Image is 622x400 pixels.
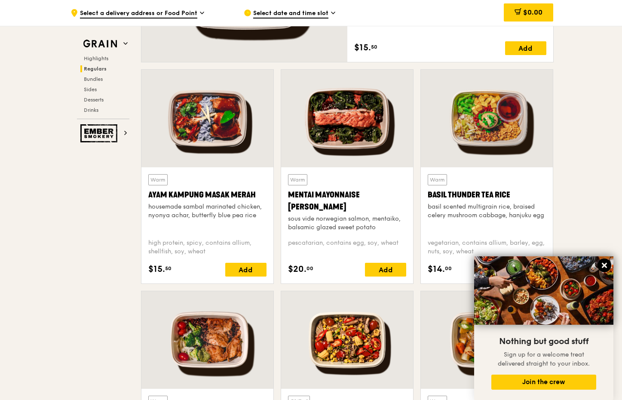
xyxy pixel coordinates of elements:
span: $15. [148,263,165,276]
span: Select a delivery address or Food Point [80,9,197,18]
span: 50 [165,265,172,272]
button: Join the crew [491,375,596,390]
button: Close [597,258,611,272]
div: housemade sambal marinated chicken, nyonya achar, butterfly blue pea rice [148,203,267,220]
div: Warm [148,174,168,185]
img: DSC07876-Edit02-Large.jpeg [474,256,613,325]
div: Ayam Kampung Masak Merah [148,189,267,201]
div: sous vide norwegian salmon, mentaiko, balsamic glazed sweet potato [288,215,406,232]
span: 50 [371,43,377,50]
div: Warm [428,174,447,185]
div: Add [225,263,267,277]
div: vegetarian, contains allium, barley, egg, nuts, soy, wheat [428,239,546,256]
img: Grain web logo [80,36,120,52]
span: Desserts [84,97,104,103]
span: Bundles [84,76,103,82]
span: Nothing but good stuff [499,336,588,347]
div: Warm [288,174,307,185]
span: Highlights [84,55,108,62]
span: $14. [428,263,445,276]
span: $15. [354,41,371,54]
div: high protein, spicy, contains allium, shellfish, soy, wheat [148,239,267,256]
div: pescatarian, contains egg, soy, wheat [288,239,406,256]
span: Select date and time slot [253,9,328,18]
div: Add [505,41,546,55]
span: $0.00 [523,8,542,16]
span: $20. [288,263,306,276]
span: Regulars [84,66,107,72]
div: Mentai Mayonnaise [PERSON_NAME] [288,189,406,213]
img: Ember Smokery web logo [80,124,120,142]
span: 00 [306,265,313,272]
div: basil scented multigrain rice, braised celery mushroom cabbage, hanjuku egg [428,203,546,220]
span: Sign up for a welcome treat delivered straight to your inbox. [498,351,590,367]
span: Sides [84,86,97,92]
div: Basil Thunder Tea Rice [428,189,546,201]
span: 00 [445,265,452,272]
span: Drinks [84,107,98,113]
div: Add [365,263,406,277]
